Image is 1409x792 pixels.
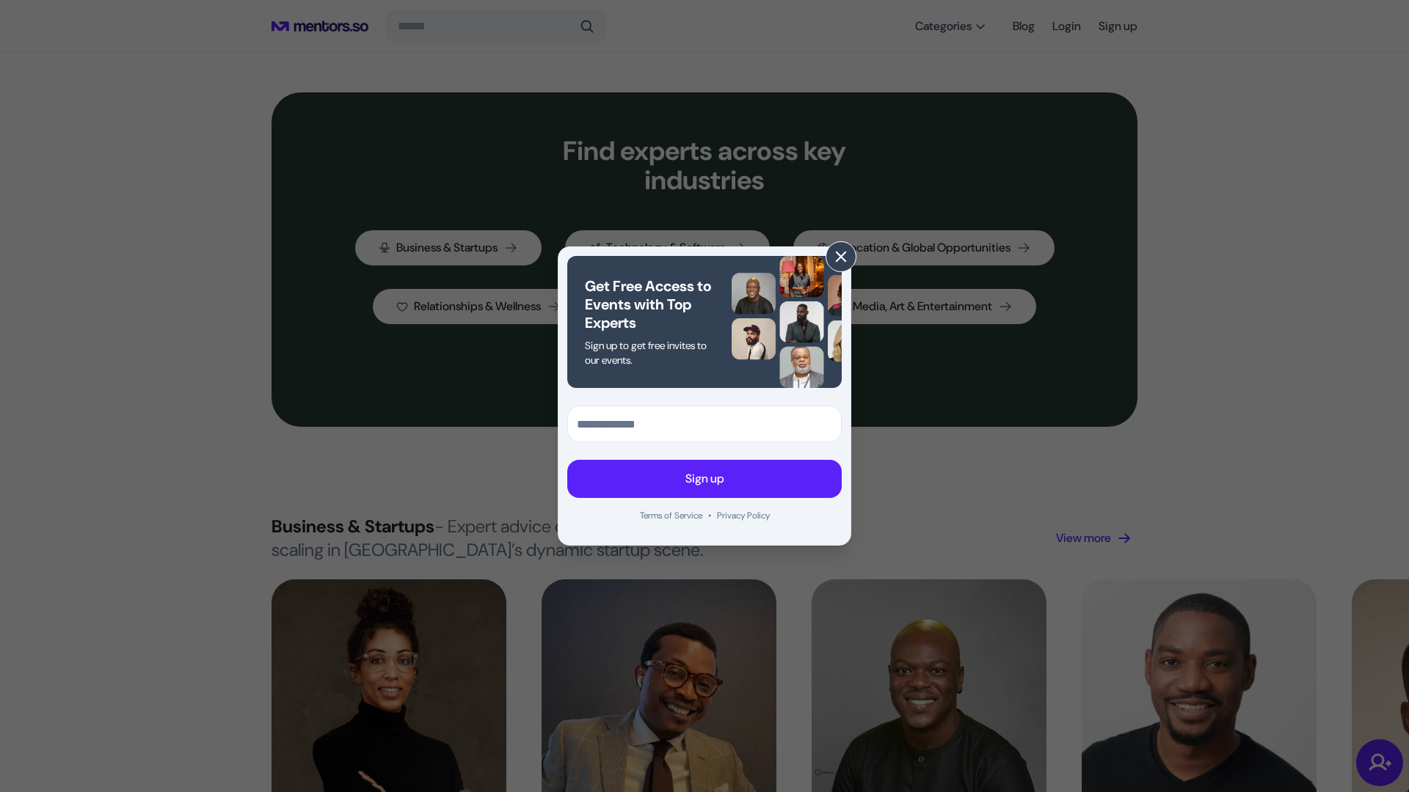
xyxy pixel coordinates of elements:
span: • [708,510,711,521]
button: Sign up [567,460,842,498]
p: Sign up to get free invites to our events. [585,338,720,367]
a: Privacy Policy [717,510,770,521]
img: Special offer image [732,256,842,388]
p: Sign up [685,470,724,488]
h6: Get Free Access to Events with Top Experts [585,277,720,332]
a: Terms of Service [640,510,702,521]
